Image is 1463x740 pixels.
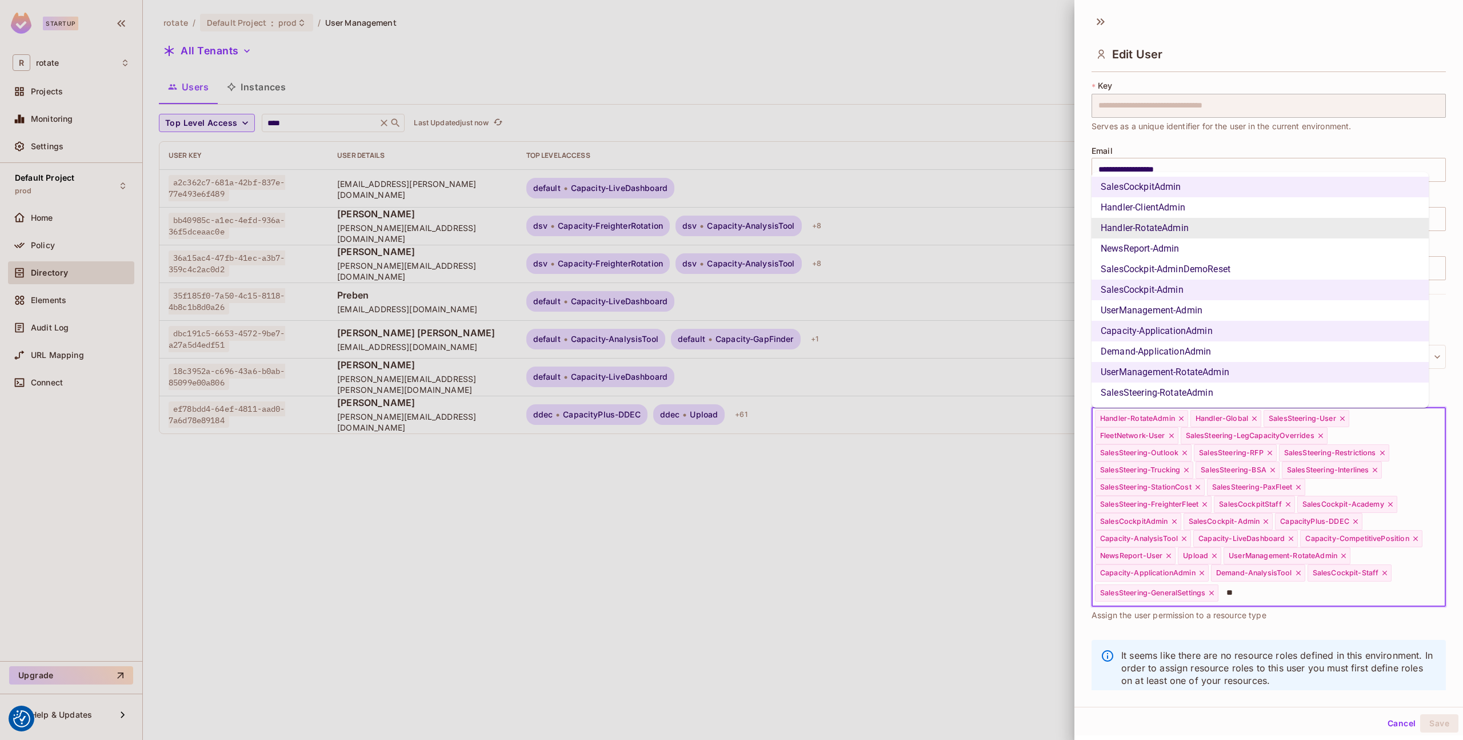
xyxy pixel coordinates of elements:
[1275,513,1362,530] div: CapacityPlus-DDEC
[1092,238,1429,259] li: NewsReport-Admin
[1420,714,1458,733] button: Save
[1092,197,1429,218] li: Handler-ClientAdmin
[1313,568,1379,578] span: SalesCockpit-Staff
[1284,448,1376,457] span: SalesSteering-Restrictions
[1095,530,1191,547] div: Capacity-AnalysisTool
[1092,341,1429,362] li: Demand-ApplicationAdmin
[1302,500,1384,509] span: SalesCockpit-Academy
[1184,513,1273,530] div: SalesCockpit-Admin
[1098,81,1112,90] span: Key
[1100,534,1178,543] span: Capacity-AnalysisTool
[1092,300,1429,321] li: UserManagement-Admin
[1100,448,1178,457] span: SalesSteering-Outlook
[1216,568,1292,578] span: Demand-AnalysisTool
[1196,461,1280,479] div: SalesSteering-BSA
[1189,517,1260,526] span: SalesCockpit-Admin
[1201,466,1266,475] span: SalesSteering-BSA
[1194,444,1277,461] div: SalesSteering-RFP
[1100,414,1175,423] span: Handler-RotateAdmin
[1183,551,1208,560] span: Upload
[1282,461,1382,479] div: SalesSteering-Interlines
[1092,383,1429,403] li: SalesSteering-RotateAdmin
[1100,551,1162,560] span: NewsReport-User
[1100,588,1205,598] span: SalesSteering-GeneralSettings
[1186,431,1314,440] span: SalesSteering-LegCapacityOverrides
[1095,479,1205,496] div: SalesSteering-StationCost
[1095,564,1209,582] div: Capacity-ApplicationAdmin
[1092,280,1429,300] li: SalesCockpit-Admin
[1207,479,1305,496] div: SalesSteering-PaxFleet
[1092,362,1429,383] li: UserManagement-RotateAdmin
[1383,714,1420,733] button: Cancel
[1279,444,1389,461] div: SalesSteering-Restrictions
[1121,649,1437,687] p: It seems like there are no resource roles defined in this environment. In order to assign resourc...
[1092,609,1266,622] span: Assign the user permission to a resource type
[1095,584,1218,602] div: SalesSteering-GeneralSettings
[1199,448,1264,457] span: SalesSteering-RFP
[1297,496,1397,513] div: SalesCockpit-Academy
[1440,506,1442,508] button: Close
[1264,410,1349,427] div: SalesSteering-User
[1100,466,1180,475] span: SalesSteering-Trucking
[1100,568,1196,578] span: Capacity-ApplicationAdmin
[1095,513,1181,530] div: SalesCockpitAdmin
[1092,218,1429,238] li: Handler-RotateAdmin
[1300,530,1422,547] div: Capacity-CompetitivePosition
[1224,547,1350,564] div: UserManagement-RotateAdmin
[1100,431,1165,440] span: FleetNetwork-User
[1178,547,1221,564] div: Upload
[1092,321,1429,341] li: Capacity-ApplicationAdmin
[1095,410,1188,427] div: Handler-RotateAdmin
[1092,259,1429,280] li: SalesCockpit-AdminDemoReset
[1112,47,1162,61] span: Edit User
[1198,534,1285,543] span: Capacity-LiveDashboard
[1211,564,1305,582] div: Demand-AnalysisTool
[1280,517,1349,526] span: CapacityPlus-DDEC
[1092,177,1429,197] li: SalesCockpitAdmin
[1095,496,1212,513] div: SalesSteering-FreighterFleet
[1219,500,1282,509] span: SalesCockpitStaff
[1287,466,1369,475] span: SalesSteering-Interlines
[13,710,30,727] button: Consent Preferences
[1092,146,1113,156] span: Email
[1092,120,1352,133] span: Serves as a unique identifier for the user in the current environment.
[1095,547,1176,564] div: NewsReport-User
[1095,461,1193,479] div: SalesSteering-Trucking
[1229,551,1337,560] span: UserManagement-RotateAdmin
[1181,427,1328,444] div: SalesSteering-LegCapacityOverrides
[1095,427,1178,444] div: FleetNetwork-User
[1100,517,1168,526] span: SalesCockpitAdmin
[1193,530,1298,547] div: Capacity-LiveDashboard
[1095,444,1192,461] div: SalesSteering-Outlook
[1100,483,1192,492] span: SalesSteering-StationCost
[1214,496,1295,513] div: SalesCockpitStaff
[1100,500,1198,509] span: SalesSteering-FreighterFleet
[1269,414,1336,423] span: SalesSteering-User
[1190,410,1261,427] div: Handler-Global
[1305,534,1409,543] span: Capacity-CompetitivePosition
[1308,564,1392,582] div: SalesCockpit-Staff
[13,710,30,727] img: Revisit consent button
[1196,414,1248,423] span: Handler-Global
[1212,483,1292,492] span: SalesSteering-PaxFleet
